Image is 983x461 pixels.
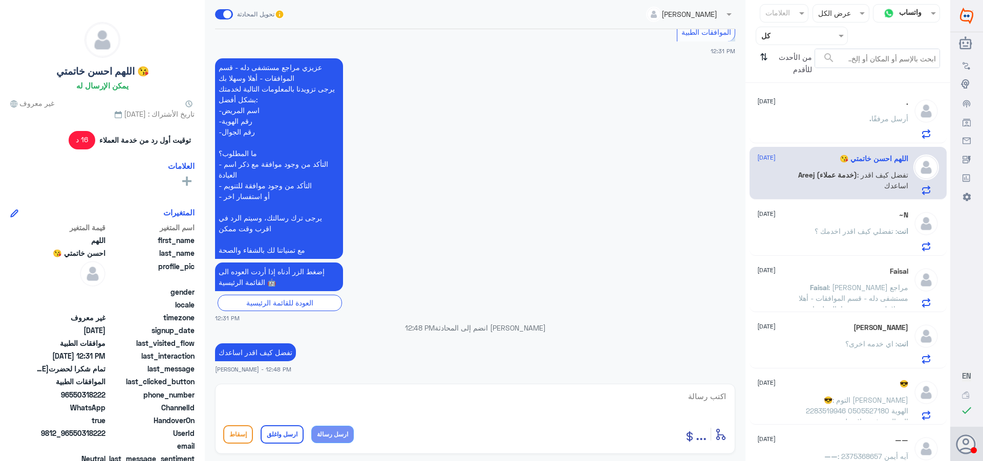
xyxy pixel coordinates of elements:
[31,376,105,387] span: الموافقات الطبية
[824,396,832,404] span: 😎
[108,287,195,297] span: gender
[897,339,908,348] span: انت
[237,10,274,19] span: تحويل المحادثة
[31,248,105,258] span: احسن خاتمتي 😘
[215,365,291,374] span: [PERSON_NAME] - 12:48 PM
[897,227,908,235] span: انت
[795,283,908,431] span: : [PERSON_NAME] مراجع مستشفى دله - قسم الموافقات - أهلا وسهلا بك يرجى تزويدنا بالمعلومات التالية ...
[857,170,908,190] span: : تفضل كيف اقدر اساعدك
[10,108,195,119] span: تاريخ الأشتراك : [DATE]
[108,299,195,310] span: locale
[899,211,908,219] h5: N~
[108,222,195,233] span: اسم المتغير
[757,266,776,275] span: [DATE]
[218,295,342,311] div: العودة للقائمة الرئيسية
[108,338,195,348] span: last_visited_flow
[913,155,939,180] img: defaultAdmin.png
[108,261,195,284] span: profile_pic
[895,436,908,445] h5: ——
[31,312,105,323] span: غير معروف
[56,65,149,77] h5: اللهم احسن خاتمتي 😘
[913,267,939,293] img: defaultAdmin.png
[215,314,240,322] span: 12:31 PM
[757,378,776,387] span: [DATE]
[31,235,105,246] span: اللهم
[108,428,195,438] span: UserId
[31,428,105,438] span: 9812_96550318222
[80,261,105,287] img: defaultAdmin.png
[840,155,908,163] h5: اللهم احسن خاتمتي 😘
[10,98,54,108] span: غير معروف
[31,338,105,348] span: موافقات الطبية
[823,52,835,64] span: search
[108,415,195,426] span: HandoverOn
[108,402,195,413] span: ChannelId
[815,227,897,235] span: : تفضلي كيف اقدر اخدمك ؟
[957,434,976,454] button: الصورة الشخصية
[31,441,105,451] span: null
[215,343,296,361] p: 30/8/2025, 12:48 PM
[681,28,731,36] span: الموافقات الطبية
[845,339,897,348] span: : اي خدمه اخرى؟
[108,325,195,336] span: signup_date
[890,267,908,276] h5: Faisal
[31,363,105,374] span: تمام شكرا لحضرتك
[962,370,971,381] button: EN
[108,350,195,361] span: last_interaction
[108,376,195,387] span: last_clicked_button
[696,423,707,446] button: ...
[405,323,435,332] span: 12:48 PM
[311,426,354,443] button: ارسل رسالة
[711,48,735,54] span: 12:31 PM
[764,7,790,20] div: العلامات
[31,299,105,310] span: null
[31,287,105,297] span: null
[757,153,776,162] span: [DATE]
[85,23,120,57] img: defaultAdmin.png
[913,211,939,236] img: defaultAdmin.png
[853,323,908,332] h5: Eng.OMAR ALANAZi
[108,312,195,323] span: timezone
[757,434,776,444] span: [DATE]
[806,396,908,426] span: : التوم [PERSON_NAME] 2283519946 الهوية 0505527180 الجوال موفقة علاج طبيعي
[960,404,973,416] i: check
[108,389,195,400] span: phone_number
[31,350,105,361] span: 2025-08-30T09:31:28.169Z
[824,452,838,460] span: ——
[757,209,776,218] span: [DATE]
[215,322,735,333] p: [PERSON_NAME] انضم إلى المحادثة
[869,114,871,123] span: .
[913,380,939,405] img: defaultAdmin.png
[696,425,707,443] span: ...
[772,49,815,78] span: من الأحدث للأقدم
[757,97,776,106] span: [DATE]
[31,222,105,233] span: قيمة المتغير
[108,363,195,374] span: last_message
[962,371,971,380] span: EN
[798,170,857,179] span: Areej (خدمة عملاء)
[108,248,195,258] span: last_name
[881,6,896,21] img: whatsapp.png
[69,131,96,149] span: 16 د
[215,262,343,291] p: 30/8/2025, 12:31 PM
[163,208,195,217] h6: المتغيرات
[31,325,105,336] span: 2024-08-28T17:28:15.1Z
[215,58,343,259] p: 30/8/2025, 12:31 PM
[76,81,129,90] h6: يمكن الإرسال له
[913,323,939,349] img: defaultAdmin.png
[261,425,304,444] button: ارسل واغلق
[31,415,105,426] span: true
[223,425,253,444] button: إسقاط
[757,322,776,331] span: [DATE]
[913,98,939,124] img: defaultAdmin.png
[31,402,105,413] span: 2
[760,49,768,75] i: ⇅
[31,389,105,400] span: 96550318222
[906,98,908,107] h5: .
[900,380,908,388] h5: 😎
[108,235,195,246] span: first_name
[960,8,973,24] img: Widebot Logo
[871,114,908,123] span: أرسل مرفقًا
[108,441,195,451] span: email
[99,135,191,145] span: توقيت أول رد من خدمة العملاء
